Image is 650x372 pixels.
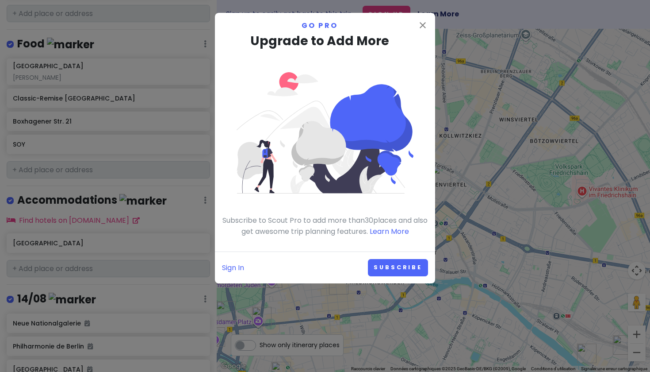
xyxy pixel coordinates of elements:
h3: Upgrade to Add More [222,31,428,51]
p: Go Pro [222,20,428,31]
button: Close [417,20,428,32]
a: Subscribe [368,259,428,276]
a: Learn More [370,226,409,236]
p: Subscribe to Scout Pro to add more than 30 places and also get awesome trip planning features. [222,215,428,237]
img: Person looking at mountains, tree, and sun [237,72,413,193]
i: close [417,20,428,31]
a: Sign In [222,262,244,274]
